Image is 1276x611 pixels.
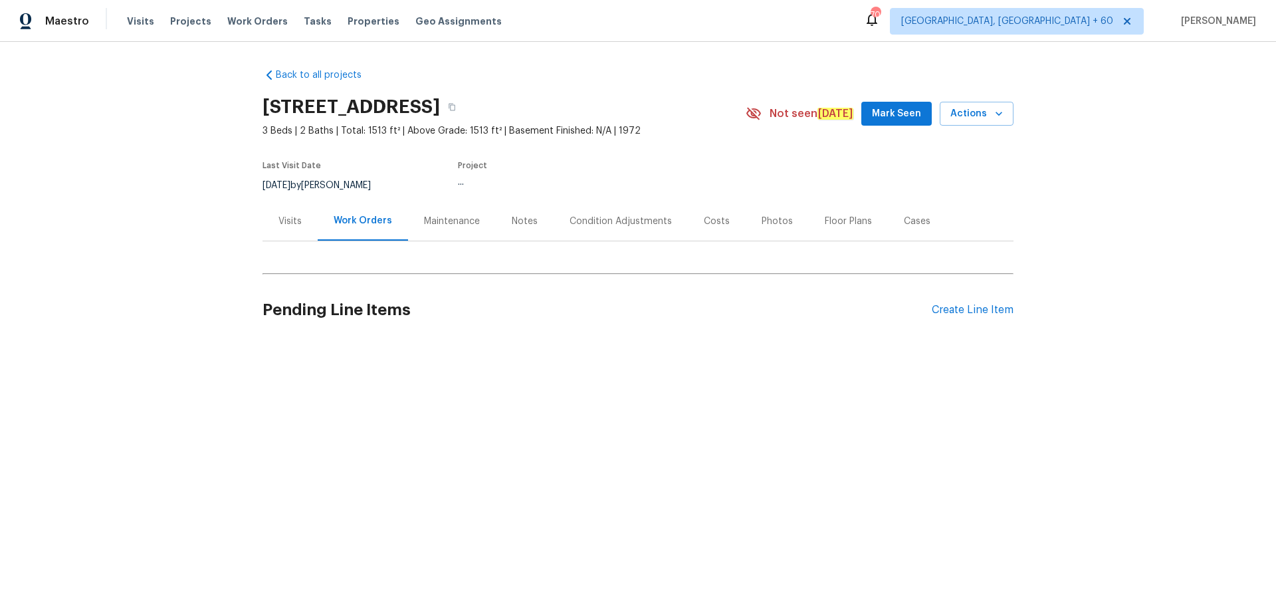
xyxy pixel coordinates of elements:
[904,215,930,228] div: Cases
[512,215,538,228] div: Notes
[263,124,746,138] span: 3 Beds | 2 Baths | Total: 1513 ft² | Above Grade: 1513 ft² | Basement Finished: N/A | 1972
[263,181,290,190] span: [DATE]
[458,178,713,187] div: ...
[424,215,480,228] div: Maintenance
[704,215,730,228] div: Costs
[825,215,872,228] div: Floor Plans
[458,162,487,170] span: Project
[334,214,392,227] div: Work Orders
[304,17,332,26] span: Tasks
[570,215,672,228] div: Condition Adjustments
[127,15,154,28] span: Visits
[861,102,932,126] button: Mark Seen
[932,304,1013,316] div: Create Line Item
[901,15,1113,28] span: [GEOGRAPHIC_DATA], [GEOGRAPHIC_DATA] + 60
[45,15,89,28] span: Maestro
[415,15,502,28] span: Geo Assignments
[950,106,1003,122] span: Actions
[263,162,321,170] span: Last Visit Date
[263,279,932,341] h2: Pending Line Items
[170,15,211,28] span: Projects
[263,100,440,114] h2: [STREET_ADDRESS]
[770,107,853,120] span: Not seen
[1176,15,1256,28] span: [PERSON_NAME]
[278,215,302,228] div: Visits
[263,68,390,82] a: Back to all projects
[872,106,921,122] span: Mark Seen
[263,178,387,193] div: by [PERSON_NAME]
[762,215,793,228] div: Photos
[871,8,880,21] div: 702
[348,15,399,28] span: Properties
[817,108,853,120] em: [DATE]
[940,102,1013,126] button: Actions
[227,15,288,28] span: Work Orders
